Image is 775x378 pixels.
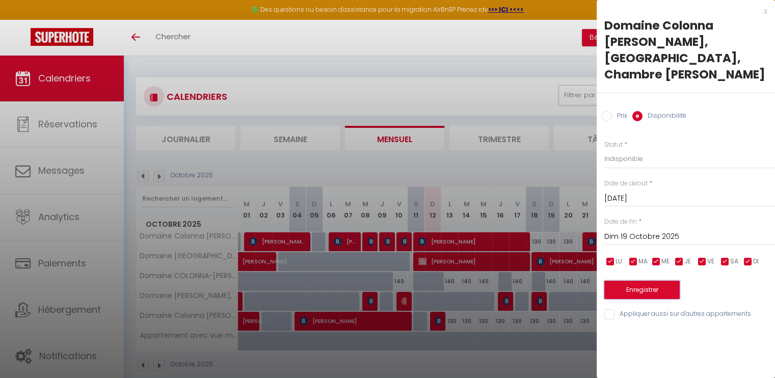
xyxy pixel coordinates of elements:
[707,257,714,266] span: VE
[643,111,686,122] label: Disponibilité
[612,111,627,122] label: Prix
[684,257,691,266] span: JE
[597,5,767,17] div: x
[604,17,767,83] div: Domaine Colonna [PERSON_NAME], [GEOGRAPHIC_DATA], Chambre [PERSON_NAME]
[753,257,759,266] span: DI
[604,140,623,150] label: Statut
[638,257,648,266] span: MA
[604,179,648,188] label: Date de début
[604,281,680,299] button: Enregistrer
[616,257,622,266] span: LU
[604,217,637,227] label: Date de fin
[661,257,670,266] span: ME
[730,257,738,266] span: SA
